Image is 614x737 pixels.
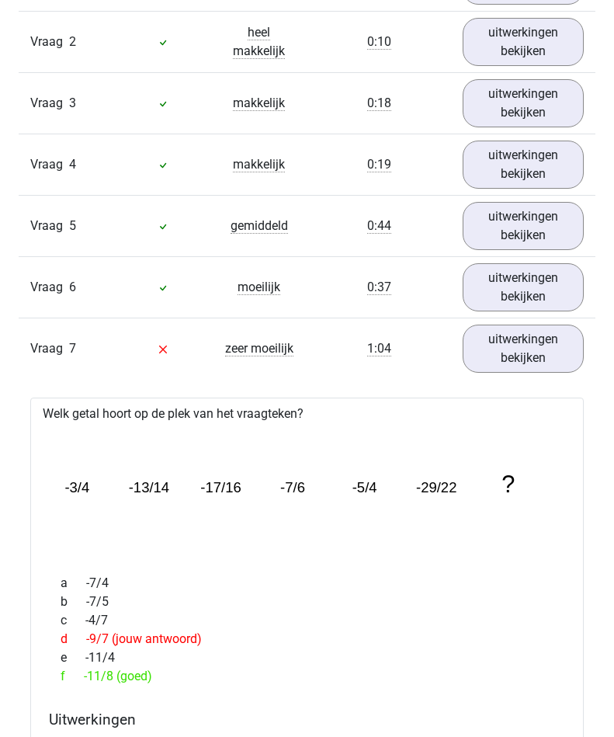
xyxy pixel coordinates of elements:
[49,630,565,648] div: -9/7 (jouw antwoord)
[367,96,391,111] span: 0:18
[352,479,377,495] tspan: -5/4
[463,325,584,373] a: uitwerkingen bekijken
[30,155,69,174] span: Vraag
[463,202,584,250] a: uitwerkingen bekijken
[238,280,280,295] span: moeilijk
[231,218,288,234] span: gemiddeld
[463,79,584,127] a: uitwerkingen bekijken
[61,593,86,611] span: b
[233,157,285,172] span: makkelijk
[49,667,565,686] div: -11/8 (goed)
[69,280,76,294] span: 6
[49,611,565,630] div: -4/7
[49,648,565,667] div: -11/4
[367,341,391,356] span: 1:04
[30,339,69,358] span: Vraag
[281,479,306,495] tspan: -7/6
[61,611,85,630] span: c
[69,96,76,110] span: 3
[367,218,391,234] span: 0:44
[463,263,584,311] a: uitwerkingen bekijken
[502,471,515,498] tspan: ?
[30,33,69,51] span: Vraag
[367,157,391,172] span: 0:19
[367,34,391,50] span: 0:10
[49,574,565,593] div: -7/4
[49,593,565,611] div: -7/5
[30,94,69,113] span: Vraag
[64,479,89,495] tspan: -3/4
[367,280,391,295] span: 0:37
[233,96,285,111] span: makkelijk
[69,157,76,172] span: 4
[49,711,565,728] h4: Uitwerkingen
[30,278,69,297] span: Vraag
[69,341,76,356] span: 7
[69,34,76,49] span: 2
[129,479,170,495] tspan: -13/14
[417,479,458,495] tspan: -29/22
[233,25,285,59] span: heel makkelijk
[61,648,85,667] span: e
[225,341,293,356] span: zeer moeilijk
[201,479,242,495] tspan: -17/16
[69,218,76,233] span: 5
[463,141,584,189] a: uitwerkingen bekijken
[61,574,86,593] span: a
[61,667,84,686] span: f
[463,18,584,66] a: uitwerkingen bekijken
[61,630,86,648] span: d
[30,217,69,235] span: Vraag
